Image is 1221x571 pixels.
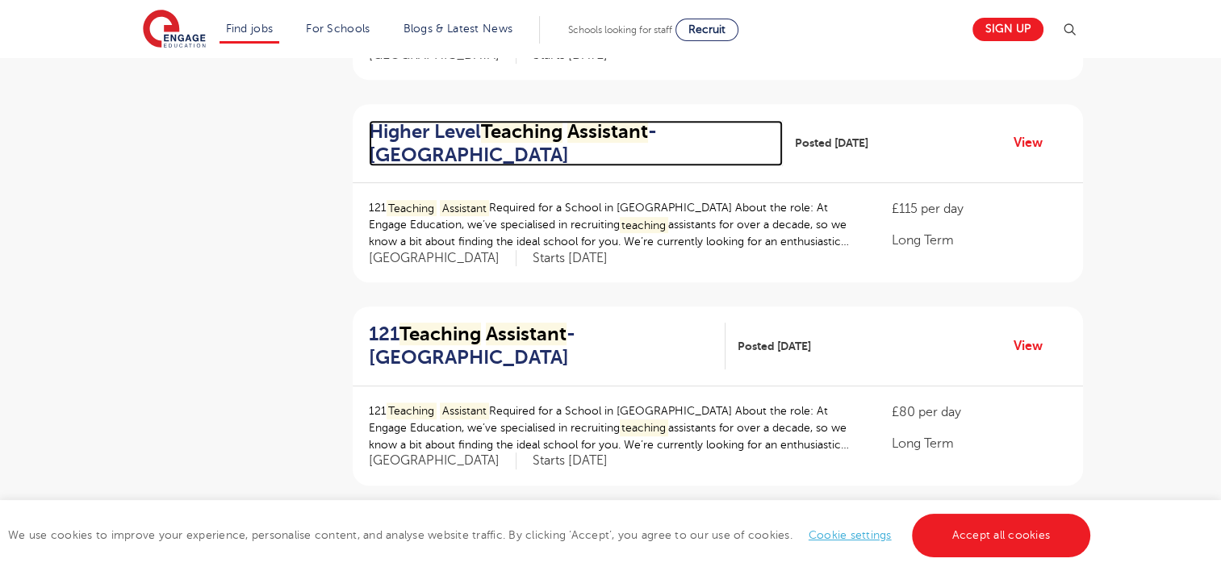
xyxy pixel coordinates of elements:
mark: teaching [620,419,669,436]
mark: Assistant [440,402,489,419]
a: Recruit [675,19,738,41]
h2: 121 - [GEOGRAPHIC_DATA] [369,323,713,369]
a: Accept all cookies [912,514,1091,557]
a: View [1014,336,1055,356]
mark: Teaching [399,323,481,345]
mark: Assistant [440,200,489,217]
img: Engage Education [143,10,206,50]
span: Posted [DATE] [795,135,868,152]
span: [GEOGRAPHIC_DATA] [369,250,516,267]
a: 121Teaching Assistant- [GEOGRAPHIC_DATA] [369,323,725,369]
p: £80 per day [892,402,1066,422]
a: Cookie settings [809,529,892,541]
mark: Teaching [481,120,562,143]
a: For Schools [306,23,370,35]
span: We use cookies to improve your experience, personalise content, and analyse website traffic. By c... [8,529,1094,541]
span: Posted [DATE] [738,338,811,355]
p: 121 Required for a School in [GEOGRAPHIC_DATA] About the role: At Engage Education, we’ve special... [369,199,860,250]
h2: Higher Level - [GEOGRAPHIC_DATA] [369,120,770,167]
a: View [1014,132,1055,153]
p: Starts [DATE] [533,250,608,267]
p: Long Term [892,231,1066,250]
mark: Assistant [486,323,567,345]
p: 121 Required for a School in [GEOGRAPHIC_DATA] About the role: At Engage Education, we’ve special... [369,402,860,453]
span: Schools looking for staff [568,24,672,35]
mark: Assistant [567,120,648,143]
p: Starts [DATE] [533,452,608,469]
span: [GEOGRAPHIC_DATA] [369,452,516,469]
a: Higher LevelTeaching Assistant- [GEOGRAPHIC_DATA] [369,120,783,167]
p: Long Term [892,434,1066,453]
a: Sign up [972,18,1043,41]
a: Blogs & Latest News [404,23,513,35]
mark: Teaching [387,200,437,217]
mark: teaching [620,217,669,234]
mark: Teaching [387,402,437,419]
p: £115 per day [892,199,1066,219]
a: Find jobs [226,23,274,35]
span: Recruit [688,23,725,35]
